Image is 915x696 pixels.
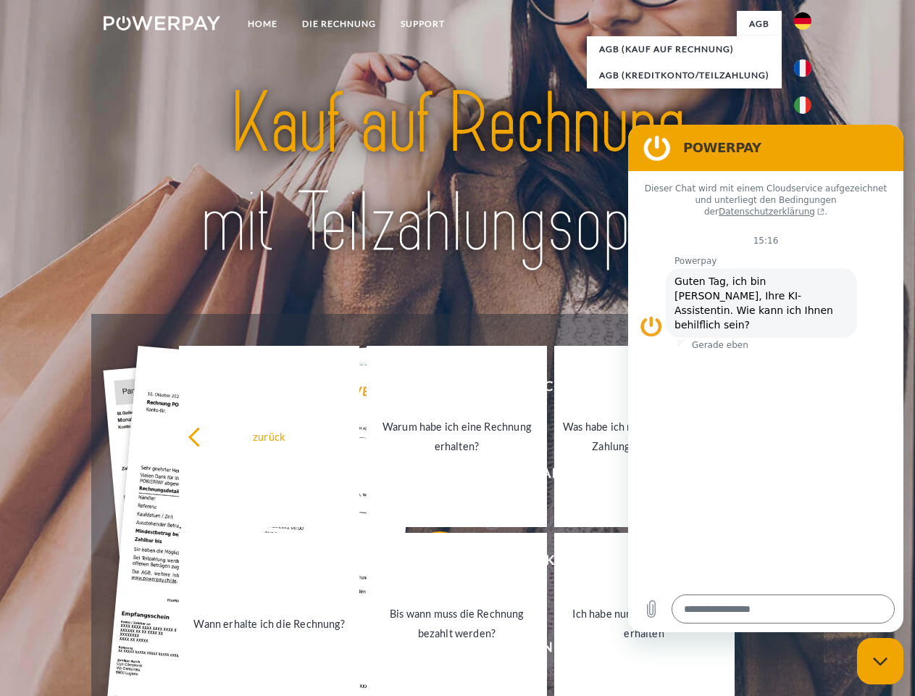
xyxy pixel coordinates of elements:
[188,613,351,633] div: Wann erhalte ich die Rechnung?
[563,417,726,456] div: Was habe ich noch offen, ist meine Zahlung eingegangen?
[388,11,457,37] a: SUPPORT
[794,12,811,30] img: de
[587,36,782,62] a: AGB (Kauf auf Rechnung)
[235,11,290,37] a: Home
[587,62,782,88] a: AGB (Kreditkonto/Teilzahlung)
[794,59,811,77] img: fr
[375,604,538,643] div: Bis wann muss die Rechnung bezahlt werden?
[138,70,777,278] img: title-powerpay_de.svg
[857,638,903,684] iframe: Schaltfläche zum Öffnen des Messaging-Fensters; Konversation läuft
[563,604,726,643] div: Ich habe nur eine Teillieferung erhalten
[290,11,388,37] a: DIE RECHNUNG
[737,11,782,37] a: agb
[188,426,351,446] div: zurück
[628,125,903,632] iframe: Messaging-Fenster
[375,417,538,456] div: Warum habe ich eine Rechnung erhalten?
[104,16,220,30] img: logo-powerpay-white.svg
[794,96,811,114] img: it
[554,346,735,527] a: Was habe ich noch offen, ist meine Zahlung eingegangen?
